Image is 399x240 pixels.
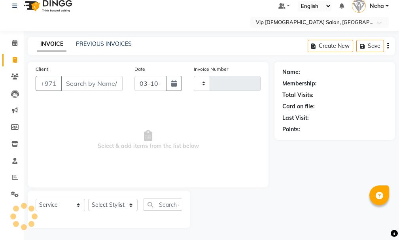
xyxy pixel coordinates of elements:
[308,40,353,52] button: Create New
[356,40,384,52] button: Save
[36,76,62,91] button: +971
[36,66,48,73] label: Client
[144,198,182,211] input: Search or Scan
[194,66,228,73] label: Invoice Number
[61,76,123,91] input: Search by Name/Mobile/Email/Code
[282,114,309,122] div: Last Visit:
[282,102,315,111] div: Card on file:
[282,79,317,88] div: Membership:
[370,2,384,10] span: Neha
[282,68,300,76] div: Name:
[134,66,145,73] label: Date
[37,37,66,51] a: INVOICE
[282,91,314,99] div: Total Visits:
[76,40,132,47] a: PREVIOUS INVOICES
[282,125,300,134] div: Points:
[36,100,261,180] span: Select & add items from the list below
